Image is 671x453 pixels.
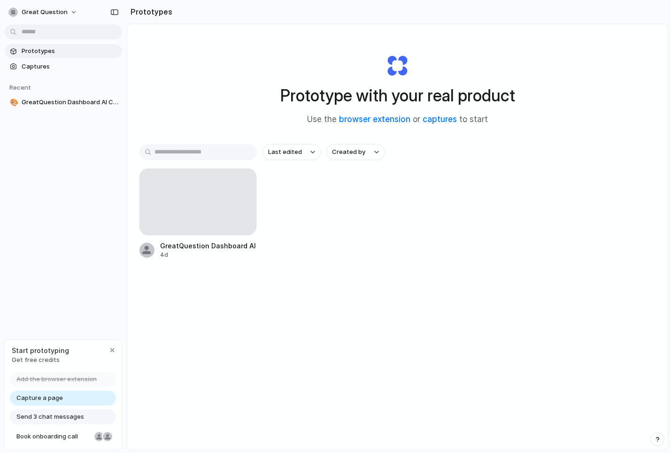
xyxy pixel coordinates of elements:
a: Prototypes [5,44,122,58]
span: Created by [332,147,365,157]
span: Prototypes [22,46,118,56]
a: captures [423,115,457,124]
a: GreatQuestion Dashboard AI Chat4d [139,169,257,259]
button: Created by [326,144,385,160]
div: 4d [160,251,257,259]
span: Add the browser extension [16,375,97,384]
button: Last edited [262,144,321,160]
span: Captures [22,62,118,71]
a: browser extension [339,115,410,124]
button: 🎨 [8,98,18,107]
span: Capture a page [16,393,63,403]
span: Recent [9,84,31,91]
a: Book onboarding call [10,429,116,444]
h1: Prototype with your real product [280,83,515,108]
div: GreatQuestion Dashboard AI Chat [160,241,257,251]
a: Captures [5,60,122,74]
span: Send 3 chat messages [16,412,84,422]
span: Use the or to start [307,114,488,126]
div: 🎨 [10,97,16,108]
span: Last edited [268,147,302,157]
span: Start prototyping [12,346,69,355]
a: 🎨GreatQuestion Dashboard AI Chat [5,95,122,109]
span: GreatQuestion Dashboard AI Chat [22,98,118,107]
div: Nicole Kubica [93,431,105,442]
span: Get free credits [12,355,69,365]
button: Great Question [5,5,82,20]
h2: Prototypes [127,6,172,17]
span: Book onboarding call [16,432,91,441]
span: Great Question [22,8,68,17]
div: Christian Iacullo [102,431,113,442]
